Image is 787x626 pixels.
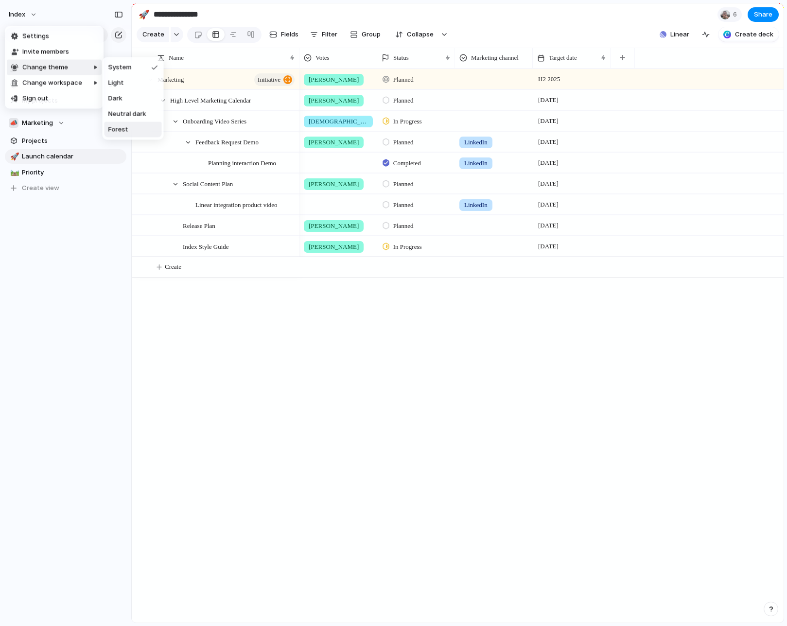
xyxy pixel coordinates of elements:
span: Forest [108,125,128,135]
span: Invite members [22,47,69,57]
span: Neutral dark [108,109,146,119]
span: Change workspace [22,78,82,88]
span: System [108,63,132,72]
span: Light [108,78,124,88]
span: Change theme [22,63,68,72]
span: Sign out [22,94,48,104]
span: Dark [108,94,122,104]
span: Settings [22,32,49,41]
